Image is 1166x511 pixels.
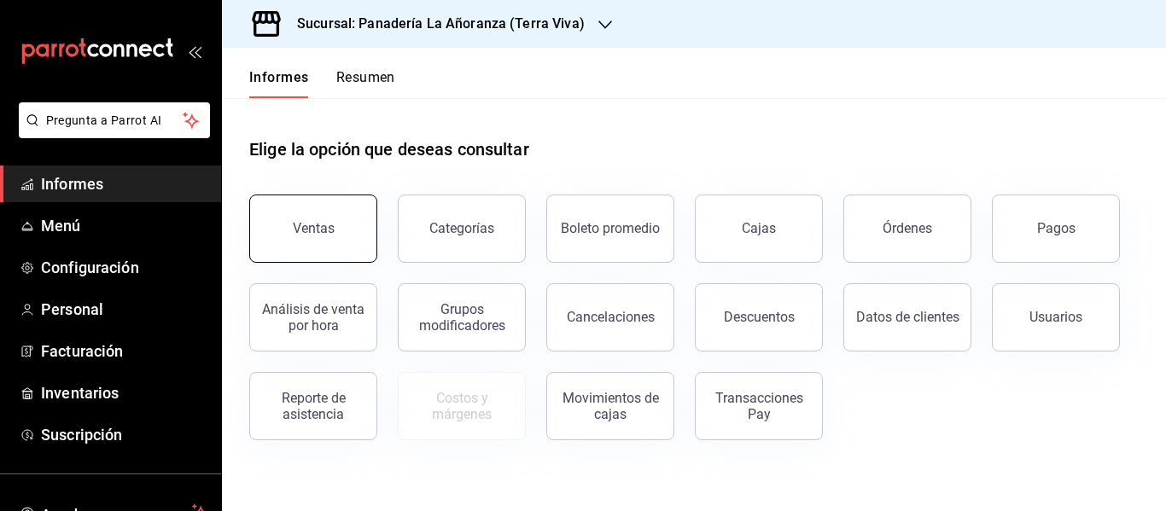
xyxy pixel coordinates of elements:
[282,390,346,422] font: Reporte de asistencia
[41,426,122,444] font: Suscripción
[992,283,1120,351] button: Usuarios
[398,283,526,351] button: Grupos modificadores
[843,195,971,263] button: Órdenes
[419,301,505,334] font: Grupos modificadores
[1029,309,1082,325] font: Usuarios
[249,195,377,263] button: Ventas
[563,390,659,422] font: Movimientos de cajas
[262,301,364,334] font: Análisis de venta por hora
[742,220,777,236] font: Cajas
[398,372,526,440] button: Contrata inventarios para ver este informe
[695,283,823,351] button: Descuentos
[249,372,377,440] button: Reporte de asistencia
[336,69,395,85] font: Resumen
[546,283,674,351] button: Cancelaciones
[249,68,395,98] div: pestañas de navegación
[12,124,210,142] a: Pregunta a Parrot AI
[297,15,585,32] font: Sucursal: Panadería La Añoranza (Terra Viva)
[249,283,377,351] button: Análisis de venta por hora
[695,195,823,263] a: Cajas
[706,390,812,422] div: Transacciones Pay
[293,220,335,236] font: Ventas
[1037,220,1076,236] font: Pagos
[41,384,119,402] font: Inventarios
[41,258,139,276] font: Configuración
[561,220,660,236] font: Boleto promedio
[695,372,823,440] button: Transacciones Pay
[883,220,932,236] font: Órdenes
[546,195,674,263] button: Boleto promedio
[429,220,494,236] font: Categorías
[432,390,492,422] font: Costos y márgenes
[41,217,81,235] font: Menú
[992,195,1120,263] button: Pagos
[567,309,655,325] font: Cancelaciones
[843,283,971,351] button: Datos de clientes
[46,113,162,127] font: Pregunta a Parrot AI
[546,372,674,440] button: Movimientos de cajas
[249,69,309,85] font: Informes
[41,300,103,318] font: Personal
[249,139,529,160] font: Elige la opción que deseas consultar
[19,102,210,138] button: Pregunta a Parrot AI
[856,309,959,325] font: Datos de clientes
[41,342,123,360] font: Facturación
[724,309,795,325] font: Descuentos
[41,175,103,193] font: Informes
[398,195,526,263] button: Categorías
[188,44,201,58] button: abrir_cajón_menú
